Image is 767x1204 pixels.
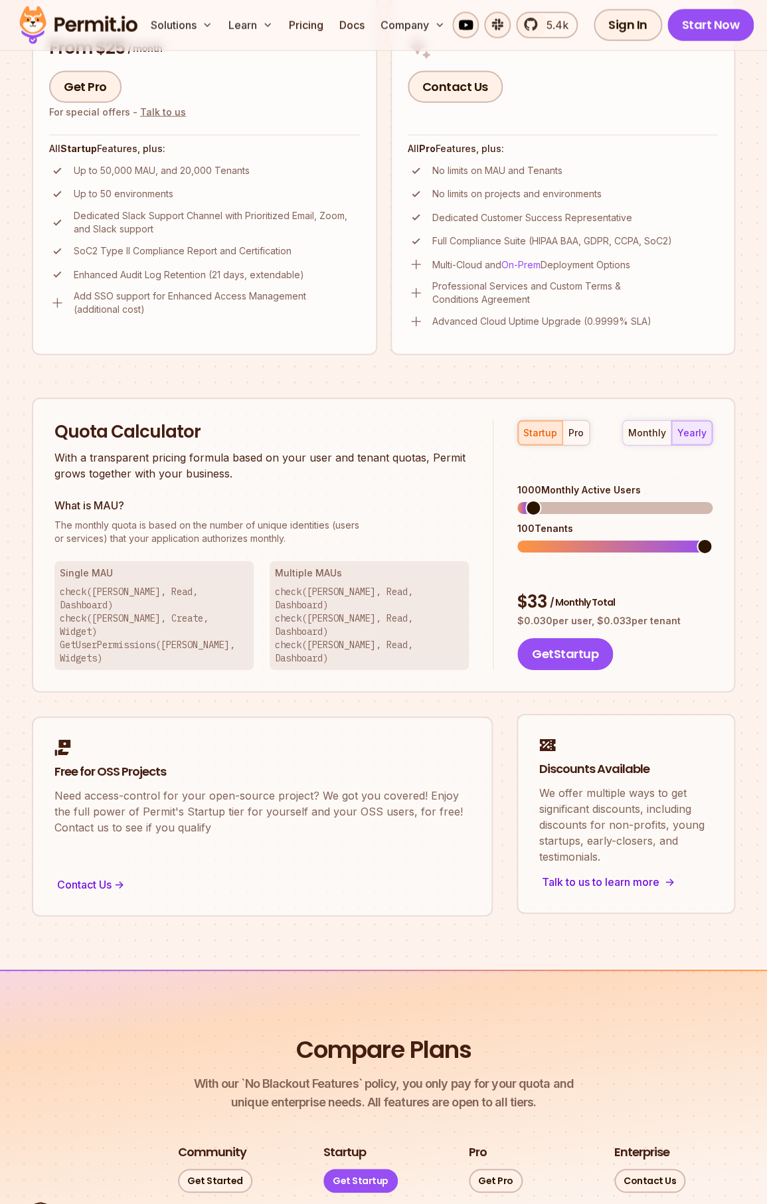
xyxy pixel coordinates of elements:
p: $ 0.030 per user, $ 0.033 per tenant [517,614,713,628]
h3: Single MAU [60,566,248,580]
h3: Pro [469,1144,487,1161]
a: Discounts AvailableWe offer multiple ways to get significant discounts, including discounts for n... [517,714,735,914]
button: GetStartup [517,638,613,670]
p: No limits on MAU and Tenants [432,164,562,177]
a: 5.4k [516,12,578,39]
p: With a transparent pricing formula based on your user and tenant quotas, Permit grows together wi... [54,450,469,481]
div: Talk to us to learn more [539,873,713,891]
a: Contact Us [614,1169,685,1193]
div: 1000 Monthly Active Users [517,483,713,497]
a: Get Startup [323,1169,398,1193]
div: Contact Us [54,875,470,894]
p: check([PERSON_NAME], Read, Dashboard) check([PERSON_NAME], Read, Dashboard) check([PERSON_NAME], ... [275,585,464,665]
p: Professional Services and Custom Terms & Conditions Agreement [432,280,719,306]
h4: All Features, plus: [49,142,360,155]
p: or services) that your application authorizes monthly. [54,519,469,545]
a: Pricing [284,12,329,39]
h3: What is MAU? [54,497,469,513]
p: SoC2 Type II Compliance Report and Certification [74,244,292,258]
span: 5.4k [539,17,568,33]
div: monthly [628,426,666,440]
h3: Startup [323,1144,366,1161]
a: Get Pro [49,71,122,103]
span: -> [665,874,675,890]
h3: Multiple MAUs [275,566,464,580]
p: No limits on projects and environments [432,187,602,201]
button: Learn [223,12,278,39]
a: Free for OSS ProjectsNeed access-control for your open-source project? We got you covered! Enjoy ... [32,717,493,917]
a: Get Pro [469,1169,523,1193]
p: Advanced Cloud Uptime Upgrade (0.9999% SLA) [432,315,651,328]
p: Dedicated Customer Success Representative [432,211,632,224]
h2: Discounts Available [539,761,713,778]
h3: Enterprise [614,1144,669,1161]
p: Multi-Cloud and Deployment Options [432,258,630,272]
h3: Community [178,1144,246,1161]
span: / Monthly Total [550,596,615,609]
div: For special offers - [49,106,186,119]
h2: Compare Plans [296,1033,471,1067]
h2: Free for OSS Projects [54,764,470,780]
button: Solutions [145,12,218,39]
a: Docs [334,12,370,39]
p: check([PERSON_NAME], Read, Dashboard) check([PERSON_NAME], Create, Widget) GetUserPermissions([PE... [60,585,248,665]
p: Dedicated Slack Support Channel with Prioritized Email, Zoom, and Slack support [74,209,360,236]
p: Enhanced Audit Log Retention (21 days, extendable) [74,268,304,282]
p: Up to 50 environments [74,187,173,201]
a: Start Now [667,9,754,41]
a: Talk to us [140,106,186,118]
h4: All Features, plus: [408,142,719,155]
a: On-Prem [501,259,541,270]
strong: Startup [60,143,97,154]
div: 100 Tenants [517,522,713,535]
strong: Pro [419,143,436,154]
p: Need access-control for your open-source project? We got you covered! Enjoy the full power of Per... [54,788,470,835]
img: Permit logo [13,3,143,48]
h2: Quota Calculator [54,420,469,444]
a: Sign In [594,9,662,41]
button: Company [375,12,450,39]
span: The monthly quota is based on the number of unique identities (users [54,519,469,532]
p: Add SSO support for Enhanced Access Management (additional cost) [74,290,360,316]
div: $ 33 [517,590,713,614]
span: -> [114,877,124,893]
p: We offer multiple ways to get significant discounts, including discounts for non-profits, young s... [539,785,713,865]
p: Up to 50,000 MAU, and 20,000 Tenants [74,164,250,177]
div: pro [568,426,584,440]
p: Full Compliance Suite (HIPAA BAA, GDPR, CCPA, SoC2) [432,234,672,248]
span: With our `No Blackout Features` policy, you only pay for your quota and [193,1075,573,1093]
a: Get Started [178,1169,252,1193]
a: Contact Us [408,71,503,103]
p: unique enterprise needs. All features are open to all tiers. [193,1075,573,1112]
